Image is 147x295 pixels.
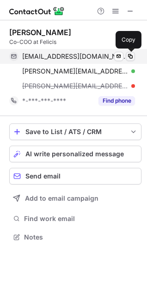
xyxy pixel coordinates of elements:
button: Send email [9,168,141,184]
span: Send email [25,172,61,180]
span: [EMAIL_ADDRESS][DOMAIN_NAME] [22,52,128,61]
span: Add to email campaign [25,195,98,202]
button: Notes [9,231,141,244]
span: [PERSON_NAME][EMAIL_ADDRESS][DOMAIN_NAME] [22,67,128,75]
span: [PERSON_NAME][EMAIL_ADDRESS][DOMAIN_NAME] [22,82,128,90]
button: Reveal Button [98,96,135,105]
div: Save to List / ATS / CRM [25,128,125,135]
button: AI write personalized message [9,146,141,162]
span: AI write personalized message [25,150,124,158]
button: Add to email campaign [9,190,141,207]
div: [PERSON_NAME] [9,28,71,37]
span: Find work email [24,215,138,223]
button: save-profile-one-click [9,123,141,140]
button: Find work email [9,212,141,225]
img: ContactOut v5.3.10 [9,6,65,17]
span: Notes [24,233,138,241]
div: Co-COO at Felicis [9,38,141,46]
